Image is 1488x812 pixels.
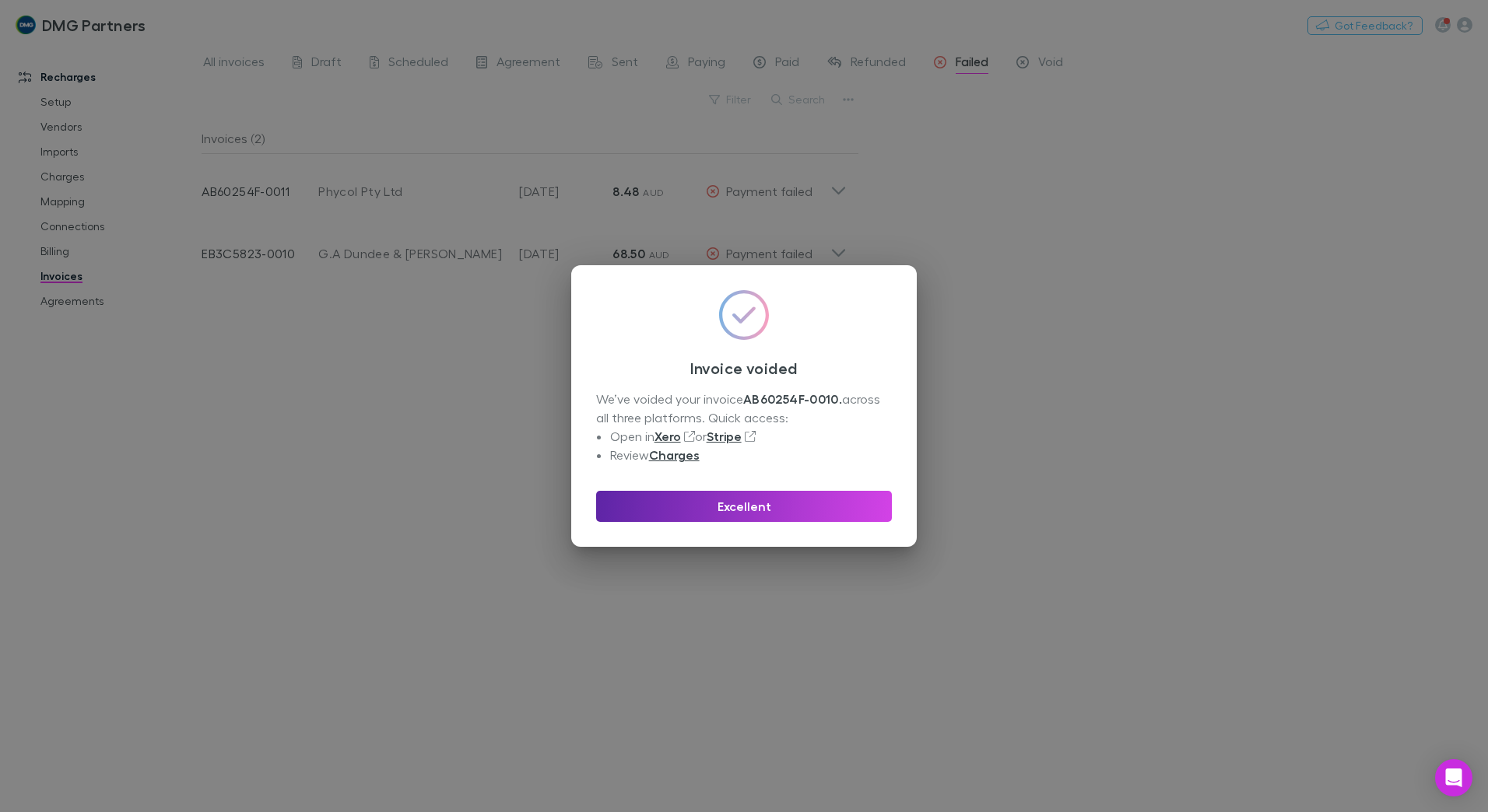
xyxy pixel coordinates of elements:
[707,429,742,444] a: Stripe
[610,446,892,464] li: Review
[743,391,842,407] strong: AB60254F-0010 .
[649,447,700,463] a: Charges
[655,429,681,444] a: Xero
[719,290,769,340] img: GradientCheckmarkIcon.svg
[1435,759,1472,796] div: Open Intercom Messenger
[596,390,892,464] div: We’ve voided your invoice across all three platforms. Quick access:
[596,359,892,377] h3: Invoice voided
[610,427,892,446] li: Open in or
[596,491,892,522] button: Excellent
